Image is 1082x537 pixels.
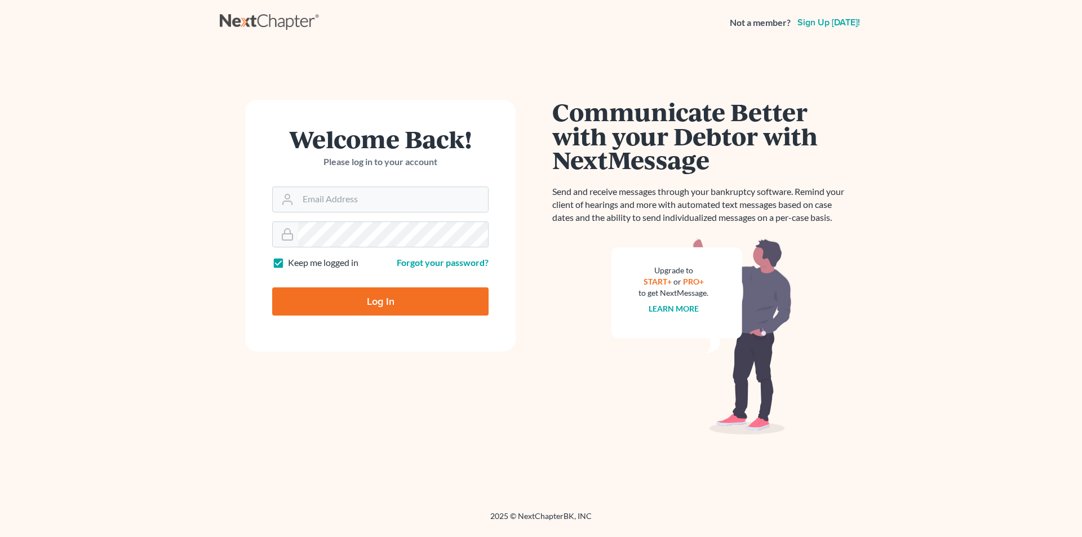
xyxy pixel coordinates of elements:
[220,511,862,531] div: 2025 © NextChapterBK, INC
[552,100,851,172] h1: Communicate Better with your Debtor with NextMessage
[272,156,489,168] p: Please log in to your account
[673,277,681,286] span: or
[649,304,699,313] a: Learn more
[638,287,708,299] div: to get NextMessage.
[683,277,704,286] a: PRO+
[552,185,851,224] p: Send and receive messages through your bankruptcy software. Remind your client of hearings and mo...
[730,16,791,29] strong: Not a member?
[611,238,792,435] img: nextmessage_bg-59042aed3d76b12b5cd301f8e5b87938c9018125f34e5fa2b7a6b67550977c72.svg
[638,265,708,276] div: Upgrade to
[272,127,489,151] h1: Welcome Back!
[272,287,489,316] input: Log In
[298,187,488,212] input: Email Address
[644,277,672,286] a: START+
[288,256,358,269] label: Keep me logged in
[397,257,489,268] a: Forgot your password?
[795,18,862,27] a: Sign up [DATE]!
